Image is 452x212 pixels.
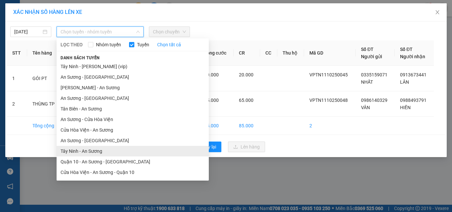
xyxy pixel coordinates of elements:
td: 85.000 [234,117,260,135]
span: Số ĐT [400,47,413,52]
th: CC [260,40,278,66]
li: An Sương - [GEOGRAPHIC_DATA] [57,135,209,146]
span: 0988493791 [400,98,427,103]
th: Tên hàng [27,40,62,66]
li: An Sương - Cửa Hòa Viện [57,114,209,125]
span: VPTN1110250045 [309,72,348,77]
th: CR [234,40,260,66]
span: XÁC NHẬN SỐ HÀNG LÊN XE [13,9,82,15]
span: Chọn tuyến - nhóm tuyến [61,27,140,37]
li: Tây Ninh - [PERSON_NAME] (vip) [57,61,209,72]
td: 2 [7,91,27,117]
li: Cửa Hòa Viện - An Sương - Quận 10 [57,167,209,178]
td: 2 [304,117,356,135]
span: 65.000 [204,98,219,103]
span: 0986140329 [361,98,387,103]
li: An Sương - [GEOGRAPHIC_DATA] [57,72,209,82]
th: Mã GD [304,40,356,66]
a: Chọn tất cả [157,41,181,48]
span: LỌC THEO [61,41,83,48]
span: Số ĐT [361,47,374,52]
span: VPTN1110250048 [309,98,348,103]
span: HIỀN [400,105,411,110]
span: VÂN [361,105,370,110]
td: 1 [7,66,27,91]
th: Tổng cước [199,40,233,66]
td: GÓI PT [27,66,62,91]
li: [PERSON_NAME][GEOGRAPHIC_DATA] - Quận 10 (hàng hóa) [57,178,209,188]
li: An Sương - [GEOGRAPHIC_DATA] [57,93,209,104]
td: THÙNG TP [27,91,62,117]
button: Close [428,3,447,22]
span: 0913673441 [400,72,427,77]
span: 20.000 [204,72,219,77]
span: Người nhận [400,54,425,59]
span: down [136,30,140,34]
span: 20.000 [239,72,253,77]
td: 85.000 [199,117,233,135]
td: Tổng cộng [27,117,62,135]
th: Thu hộ [277,40,304,66]
span: 0335159071 [361,72,387,77]
span: Chọn chuyến [153,27,186,37]
input: 11/10/2025 [14,28,41,35]
span: NHẤT [361,79,373,85]
li: [PERSON_NAME] - An Sương [57,82,209,93]
button: uploadLên hàng [228,142,265,152]
li: Quận 10 - An Sương - [GEOGRAPHIC_DATA] [57,156,209,167]
span: close [435,10,440,15]
span: Người gửi [361,54,382,59]
li: Cửa Hòa Viện - An Sương [57,125,209,135]
span: Nhóm tuyến [93,41,124,48]
th: STT [7,40,27,66]
span: Danh sách tuyến [57,55,104,61]
span: LÂN [400,79,409,85]
li: Tây Ninh - An Sương [57,146,209,156]
span: Tuyến [134,41,152,48]
span: 65.000 [239,98,253,103]
li: Tân Biên - An Sương [57,104,209,114]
